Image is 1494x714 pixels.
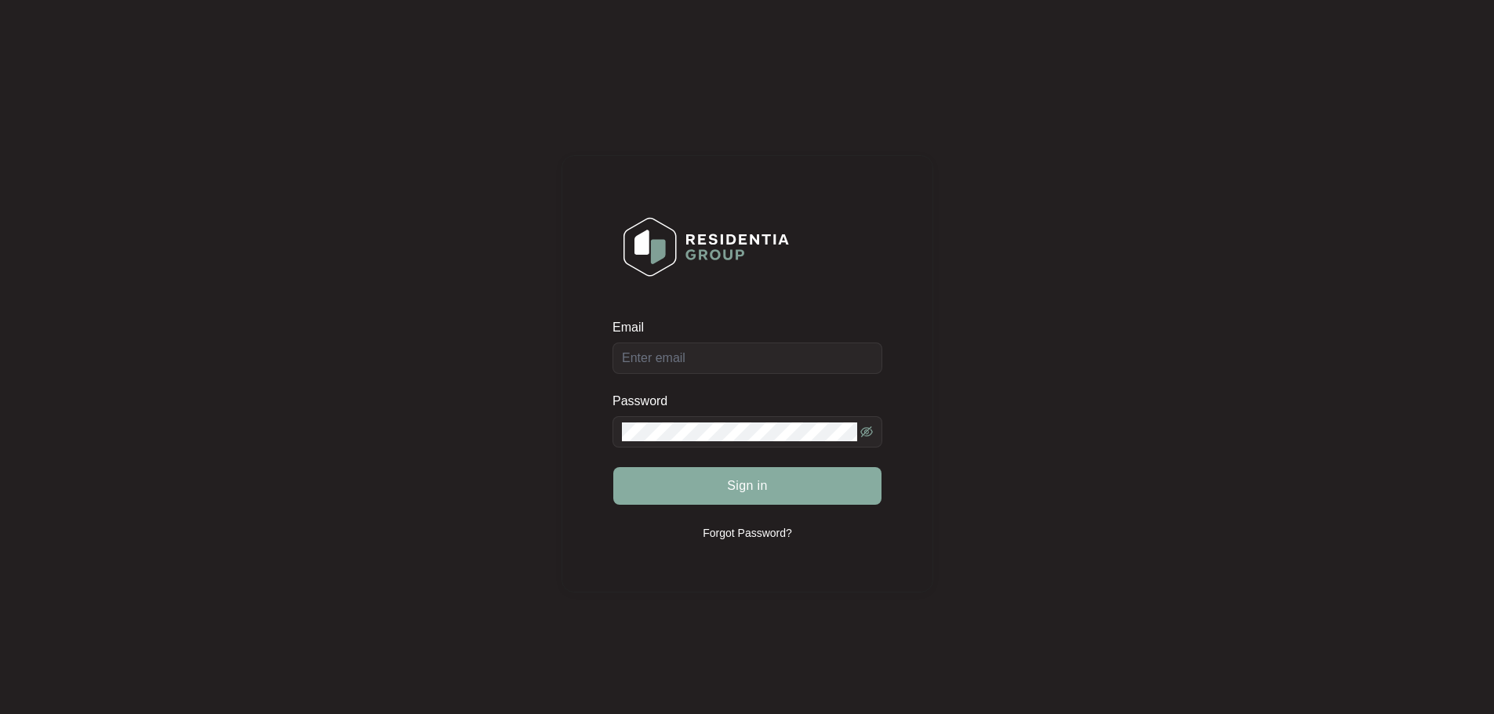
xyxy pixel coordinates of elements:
[613,467,881,505] button: Sign in
[727,477,768,495] span: Sign in
[622,422,857,441] input: Password
[613,343,882,374] input: Email
[613,207,799,287] img: Login Logo
[613,393,679,409] label: Password
[613,320,655,335] label: Email
[703,525,792,541] p: Forgot Password?
[860,426,873,438] span: eye-invisible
